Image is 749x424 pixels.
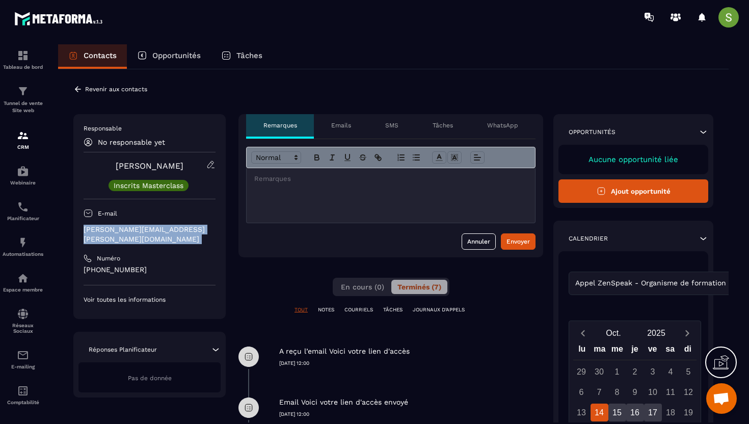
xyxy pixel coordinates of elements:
p: [DATE] 12:00 [279,360,543,367]
a: emailemailE-mailing [3,341,43,377]
p: Comptabilité [3,400,43,405]
div: 29 [573,363,591,381]
p: Remarques [263,121,297,129]
a: formationformationTableau de bord [3,42,43,77]
a: Contacts [58,44,127,69]
div: 17 [644,404,662,421]
p: Automatisations [3,251,43,257]
p: [PERSON_NAME][EMAIL_ADDRESS][PERSON_NAME][DOMAIN_NAME] [84,225,216,244]
div: 18 [662,404,680,421]
div: 5 [680,363,698,381]
img: formation [17,49,29,62]
div: je [626,342,644,360]
p: TÂCHES [383,306,403,313]
p: Tâches [433,121,453,129]
div: Ouvrir le chat [706,383,737,414]
div: 8 [608,383,626,401]
p: Tunnel de vente Site web [3,100,43,114]
img: formation [17,129,29,142]
div: me [608,342,626,360]
p: A reçu l’email Voici votre lien d'accès [279,347,410,356]
div: 10 [644,383,662,401]
p: COURRIELS [344,306,373,313]
img: automations [17,236,29,249]
p: CRM [3,144,43,150]
p: Contacts [84,51,117,60]
button: Open years overlay [635,324,678,342]
p: Tâches [236,51,262,60]
p: Calendrier [569,234,608,243]
p: E-mail [98,209,117,218]
div: di [679,342,697,360]
div: lu [573,342,591,360]
button: Ajout opportunité [558,179,708,203]
span: Pas de donnée [128,375,172,382]
p: Emails [331,121,351,129]
div: 11 [662,383,680,401]
img: email [17,349,29,361]
a: [PERSON_NAME] [116,161,183,171]
a: social-networksocial-networkRéseaux Sociaux [3,300,43,341]
p: Réseaux Sociaux [3,323,43,334]
input: Search for option [728,278,736,289]
a: formationformationCRM [3,122,43,157]
p: Espace membre [3,287,43,293]
p: WhatsApp [487,121,518,129]
div: 16 [626,404,644,421]
p: Planificateur [3,216,43,221]
img: logo [14,9,106,28]
img: scheduler [17,201,29,213]
div: 6 [573,383,591,401]
a: schedulerschedulerPlanificateur [3,193,43,229]
p: Aucune opportunité liée [569,155,698,164]
div: ma [591,342,609,360]
p: Voir toutes les informations [84,296,216,304]
img: automations [17,272,29,284]
p: E-mailing [3,364,43,369]
span: Terminés (7) [397,283,441,291]
button: Open months overlay [592,324,635,342]
button: Envoyer [501,233,536,250]
div: sa [661,342,679,360]
a: automationsautomationsEspace membre [3,264,43,300]
p: [PHONE_NUMBER] [84,265,216,275]
div: 4 [662,363,680,381]
img: social-network [17,308,29,320]
a: automationsautomationsAutomatisations [3,229,43,264]
p: Inscrits Masterclass [114,182,183,189]
p: Réponses Planificateur [89,346,157,354]
span: En cours (0) [341,283,384,291]
p: Opportunités [569,128,616,136]
button: En cours (0) [335,280,390,294]
p: [DATE] 12:00 [279,411,543,418]
div: 9 [626,383,644,401]
a: formationformationTunnel de vente Site web [3,77,43,122]
img: automations [17,165,29,177]
div: 2 [626,363,644,381]
img: formation [17,85,29,97]
div: 13 [573,404,591,421]
p: Revenir aux contacts [85,86,147,93]
span: Appel ZenSpeak - Organisme de formation [573,278,728,289]
button: Previous month [573,326,592,340]
p: TOUT [295,306,308,313]
a: Tâches [211,44,273,69]
p: NOTES [318,306,334,313]
p: Webinaire [3,180,43,185]
a: automationsautomationsWebinaire [3,157,43,193]
div: 14 [591,404,608,421]
button: Terminés (7) [391,280,447,294]
p: Numéro [97,254,120,262]
p: Opportunités [152,51,201,60]
div: 19 [680,404,698,421]
a: Opportunités [127,44,211,69]
a: accountantaccountantComptabilité [3,377,43,413]
p: Email Voici votre lien d'accès envoyé [279,397,408,407]
button: Annuler [462,233,496,250]
p: Responsable [84,124,216,132]
div: Envoyer [506,236,530,247]
div: 12 [680,383,698,401]
div: ve [644,342,661,360]
img: accountant [17,385,29,397]
div: 1 [608,363,626,381]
